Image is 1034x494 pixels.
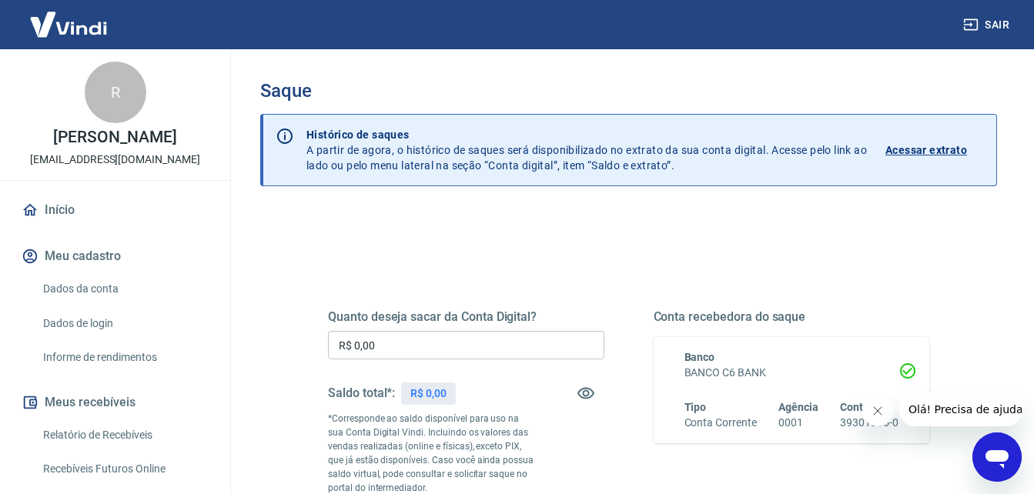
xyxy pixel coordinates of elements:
h5: Quanto deseja sacar da Conta Digital? [328,309,604,325]
iframe: Mensagem da empresa [899,392,1022,426]
span: Banco [684,351,715,363]
h5: Saldo total*: [328,386,395,401]
h6: 39301835-0 [840,415,898,431]
button: Sair [960,11,1016,39]
p: [EMAIL_ADDRESS][DOMAIN_NAME] [30,152,200,168]
a: Acessar extrato [885,127,984,173]
h6: 0001 [778,415,818,431]
p: Histórico de saques [306,127,867,142]
a: Informe de rendimentos [37,342,212,373]
span: Tipo [684,401,707,413]
span: Agência [778,401,818,413]
button: Meus recebíveis [18,386,212,419]
a: Dados de login [37,308,212,339]
p: Acessar extrato [885,142,967,158]
a: Início [18,193,212,227]
h5: Conta recebedora do saque [654,309,930,325]
iframe: Fechar mensagem [862,396,893,426]
h6: BANCO C6 BANK [684,365,899,381]
p: [PERSON_NAME] [53,129,176,145]
span: Olá! Precisa de ajuda? [9,11,129,23]
button: Meu cadastro [18,239,212,273]
div: R [85,62,146,123]
h3: Saque [260,80,997,102]
p: A partir de agora, o histórico de saques será disponibilizado no extrato da sua conta digital. Ac... [306,127,867,173]
iframe: Botão para abrir a janela de mensagens [972,432,1022,482]
span: Conta [840,401,869,413]
a: Dados da conta [37,273,212,305]
a: Relatório de Recebíveis [37,419,212,451]
p: R$ 0,00 [410,386,447,402]
img: Vindi [18,1,119,48]
a: Recebíveis Futuros Online [37,453,212,485]
h6: Conta Corrente [684,415,757,431]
